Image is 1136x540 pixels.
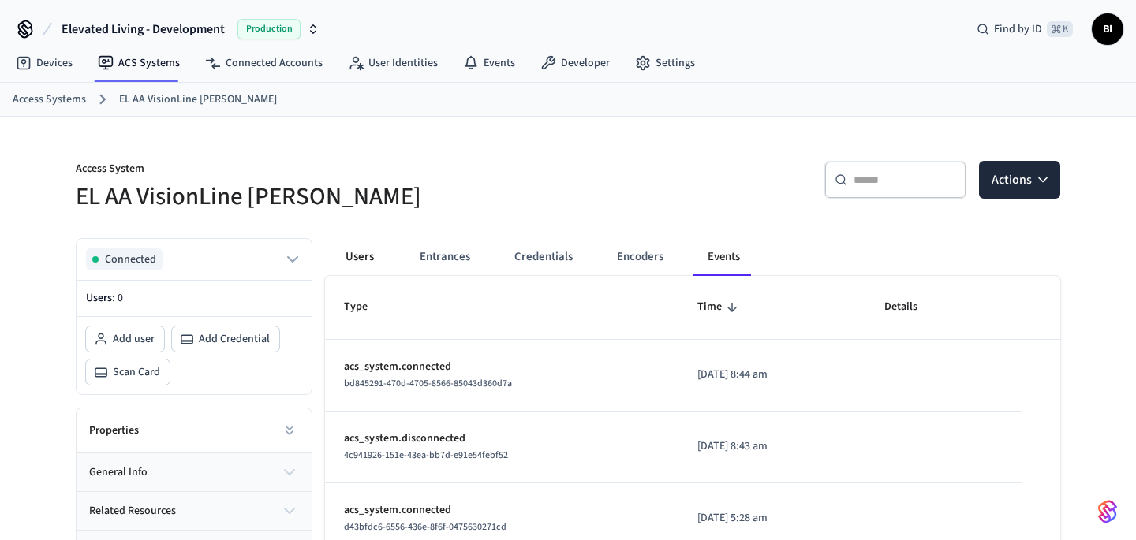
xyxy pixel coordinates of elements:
[76,181,559,213] h5: EL AA VisionLine [PERSON_NAME]
[344,449,508,462] span: 4c941926-151e-43ea-bb7d-e91e54febf52
[994,21,1042,37] span: Find by ID
[192,49,335,77] a: Connected Accounts
[697,295,742,319] span: Time
[344,359,660,375] p: acs_system.connected
[884,295,938,319] span: Details
[697,438,846,455] p: [DATE] 8:43 am
[697,367,846,383] p: [DATE] 8:44 am
[76,161,559,181] p: Access System
[77,492,312,530] button: related resources
[118,290,123,306] span: 0
[1098,499,1117,524] img: SeamLogoGradient.69752ec5.svg
[89,464,148,481] span: general info
[199,331,270,347] span: Add Credential
[113,331,155,347] span: Add user
[77,453,312,491] button: general info
[172,326,279,352] button: Add Credential
[113,364,160,380] span: Scan Card
[604,238,676,276] button: Encoders
[86,290,302,307] p: Users:
[1093,15,1122,43] span: BI
[86,248,302,270] button: Connected
[344,377,512,390] span: bd845291-470d-4705-8566-85043d360d7a
[13,91,86,108] a: Access Systems
[3,49,85,77] a: Devices
[86,359,170,385] button: Scan Card
[62,20,225,39] span: Elevated Living - Development
[105,251,156,267] span: Connected
[237,19,301,39] span: Production
[528,49,622,77] a: Developer
[450,49,528,77] a: Events
[86,326,164,352] button: Add user
[695,238,753,276] button: Events
[622,49,708,77] a: Settings
[85,49,192,77] a: ACS Systems
[344,430,660,447] p: acs_system.disconnected
[964,15,1086,43] div: Find by ID⌘ K
[979,161,1060,199] button: Actions
[119,91,277,108] a: EL AA VisionLine [PERSON_NAME]
[1092,13,1123,45] button: BI
[89,503,176,520] span: related resources
[89,423,139,438] h2: Properties
[407,238,483,276] button: Entrances
[335,49,450,77] a: User Identities
[344,520,506,534] span: d43bfdc6-6556-436e-8f6f-0475630271cd
[1047,21,1073,37] span: ⌘ K
[344,295,388,319] span: Type
[697,510,846,527] p: [DATE] 5:28 am
[344,502,660,519] p: acs_system.connected
[331,238,388,276] button: Users
[502,238,585,276] button: Credentials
